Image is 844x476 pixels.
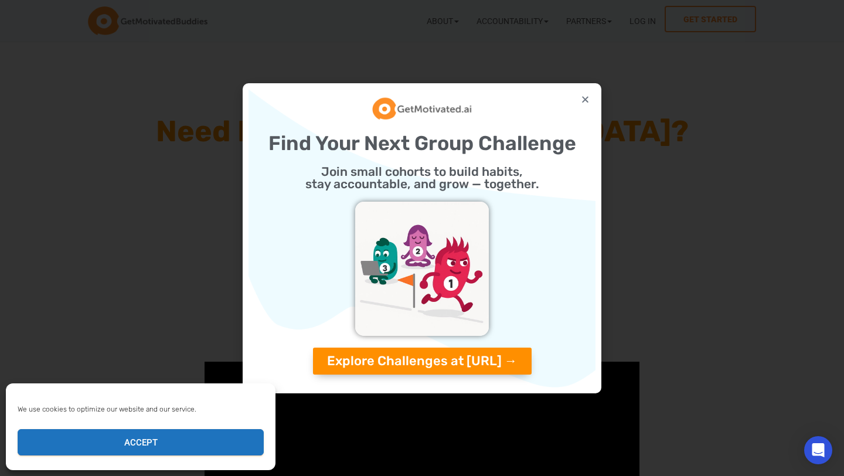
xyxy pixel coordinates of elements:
h2: Find Your Next Group Challenge [254,134,590,154]
a: Close [581,95,590,104]
h2: Join small cohorts to build habits, stay accountable, and grow — together. [254,165,590,190]
img: challenges_getmotivatedAI [355,202,489,336]
a: Explore Challenges at [URL] → [313,348,532,375]
div: Open Intercom Messenger [804,436,832,464]
span: Explore Challenges at [URL] → [327,355,518,368]
img: GetMotivatedAI Logo [372,96,472,122]
button: Accept [18,429,264,455]
div: We use cookies to optimize our website and our service. [18,404,263,414]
